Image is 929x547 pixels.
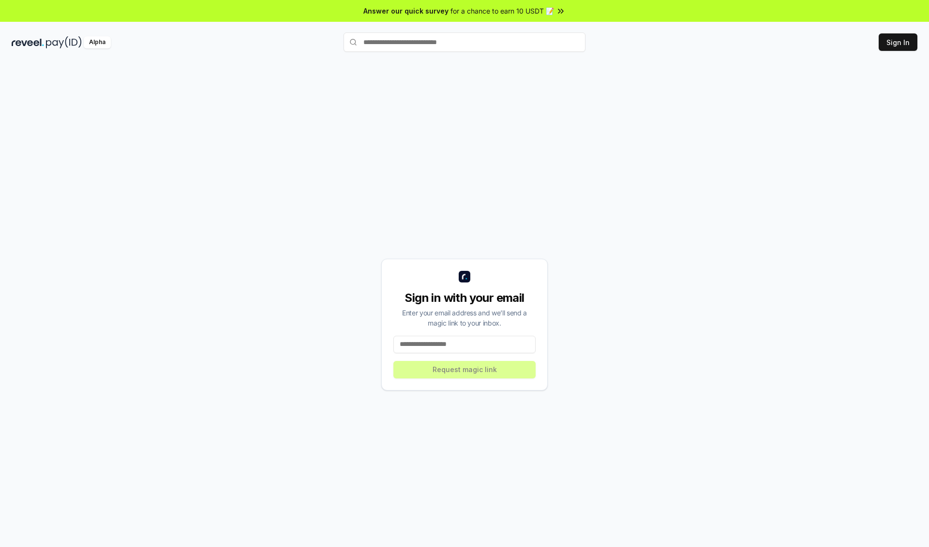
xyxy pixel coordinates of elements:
div: Sign in with your email [393,290,536,306]
span: Answer our quick survey [363,6,449,16]
img: logo_small [459,271,470,282]
img: reveel_dark [12,36,44,48]
img: pay_id [46,36,82,48]
button: Sign In [879,33,917,51]
span: for a chance to earn 10 USDT 📝 [450,6,554,16]
div: Alpha [84,36,111,48]
div: Enter your email address and we’ll send a magic link to your inbox. [393,308,536,328]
